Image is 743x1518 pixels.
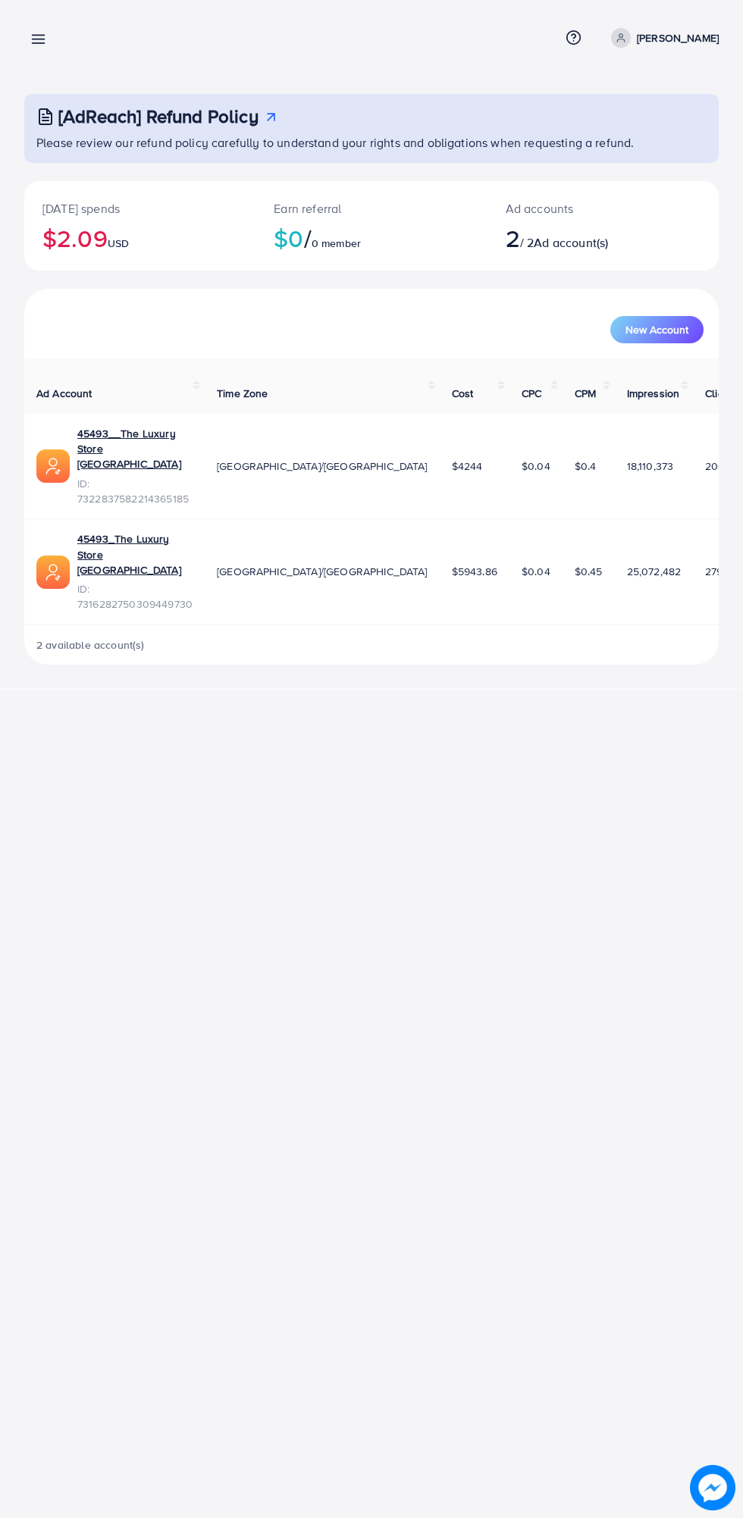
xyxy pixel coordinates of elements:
a: 45493__The Luxury Store [GEOGRAPHIC_DATA] [77,426,193,472]
span: Clicks [705,386,734,401]
img: ic-ads-acc.e4c84228.svg [36,556,70,589]
img: image [691,1466,735,1510]
h2: $0 [274,224,469,252]
span: 279,427 [705,564,743,579]
span: CPC [522,386,541,401]
p: Earn referral [274,199,469,218]
span: $5943.86 [452,564,497,579]
h2: / 2 [506,224,643,252]
span: ID: 7322837582214365185 [77,476,193,507]
span: Time Zone [217,386,268,401]
p: [DATE] spends [42,199,237,218]
img: ic-ads-acc.e4c84228.svg [36,449,70,483]
span: [GEOGRAPHIC_DATA]/[GEOGRAPHIC_DATA] [217,459,428,474]
span: [GEOGRAPHIC_DATA]/[GEOGRAPHIC_DATA] [217,564,428,579]
span: New Account [625,324,688,335]
button: New Account [610,316,704,343]
span: $0.45 [575,564,603,579]
p: [PERSON_NAME] [637,29,719,47]
h3: [AdReach] Refund Policy [58,105,259,127]
p: Please review our refund policy carefully to understand your rights and obligations when requesti... [36,133,710,152]
h2: $2.09 [42,224,237,252]
span: 2 [506,221,520,255]
span: CPM [575,386,596,401]
span: $0.04 [522,564,550,579]
p: Ad accounts [506,199,643,218]
span: Ad Account [36,386,92,401]
span: / [304,221,312,255]
span: 25,072,482 [627,564,682,579]
span: Cost [452,386,474,401]
span: 0 member [312,236,361,251]
span: ID: 7316282750309449730 [77,581,193,612]
span: $0.4 [575,459,597,474]
span: $0.04 [522,459,550,474]
span: 2 available account(s) [36,637,145,653]
a: 45493_The Luxury Store [GEOGRAPHIC_DATA] [77,531,193,577]
span: 18,110,373 [627,459,674,474]
span: USD [108,236,129,251]
span: $4244 [452,459,483,474]
span: Ad account(s) [534,234,608,251]
a: [PERSON_NAME] [605,28,719,48]
span: Impression [627,386,680,401]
